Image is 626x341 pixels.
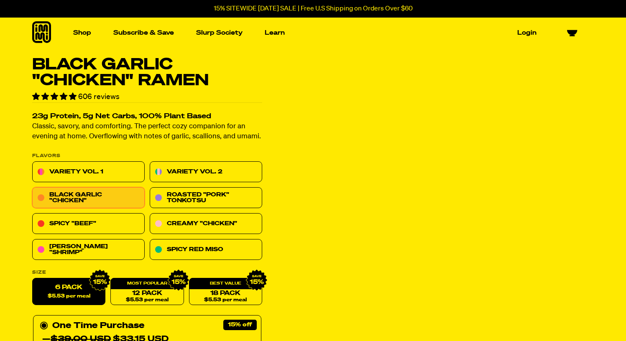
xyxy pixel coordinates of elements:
[32,270,262,275] label: Size
[32,113,262,120] h2: 23g Protein, 5g Net Carbs, 100% Plant Based
[32,188,145,209] a: Black Garlic "Chicken"
[32,239,145,260] a: [PERSON_NAME] "Shrimp"
[514,26,540,39] a: Login
[245,270,267,291] img: IMG_9632.png
[89,270,111,291] img: IMG_9632.png
[193,26,246,39] a: Slurp Society
[150,214,262,234] a: Creamy "Chicken"
[32,162,145,183] a: Variety Vol. 1
[204,298,247,303] span: $5.53 per meal
[70,26,95,39] a: Shop
[125,298,168,303] span: $5.53 per meal
[261,26,288,39] a: Learn
[32,93,78,101] span: 4.76 stars
[78,93,120,101] span: 606 reviews
[47,294,90,299] span: $5.53 per meal
[167,270,189,291] img: IMG_9632.png
[32,57,262,89] h1: Black Garlic "Chicken" Ramen
[70,18,540,48] nav: Main navigation
[32,154,262,158] p: Flavors
[189,278,262,305] a: 18 Pack$5.53 per meal
[150,162,262,183] a: Variety Vol. 2
[150,239,262,260] a: Spicy Red Miso
[110,278,184,305] a: 12 Pack$5.53 per meal
[214,5,413,13] p: 15% SITEWIDE [DATE] SALE | Free U.S Shipping on Orders Over $60
[32,278,105,305] label: 6 Pack
[110,26,177,39] a: Subscribe & Save
[150,188,262,209] a: Roasted "Pork" Tonkotsu
[32,214,145,234] a: Spicy "Beef"
[32,122,262,142] p: Classic, savory, and comforting. The perfect cozy companion for an evening at home. Overflowing w...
